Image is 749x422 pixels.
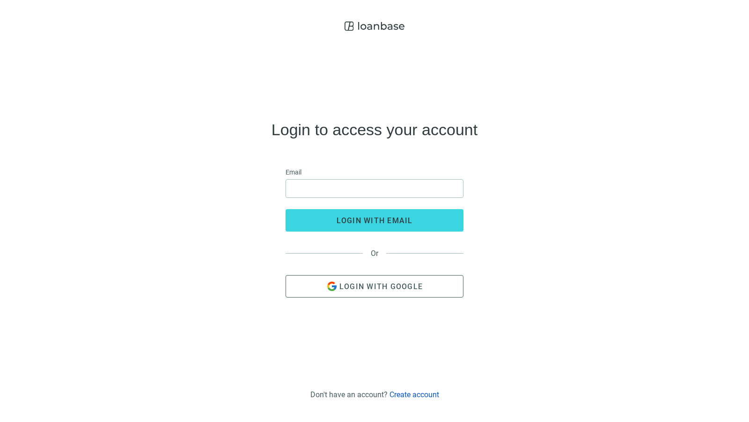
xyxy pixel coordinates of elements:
[337,216,413,225] span: login with email
[339,282,423,291] span: Login with Google
[272,122,477,137] h4: Login to access your account
[310,390,439,399] div: Don't have an account?
[286,167,301,177] span: Email
[389,390,439,399] a: Create account
[286,275,463,298] button: Login with Google
[363,249,386,258] span: Or
[286,209,463,232] button: login with email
